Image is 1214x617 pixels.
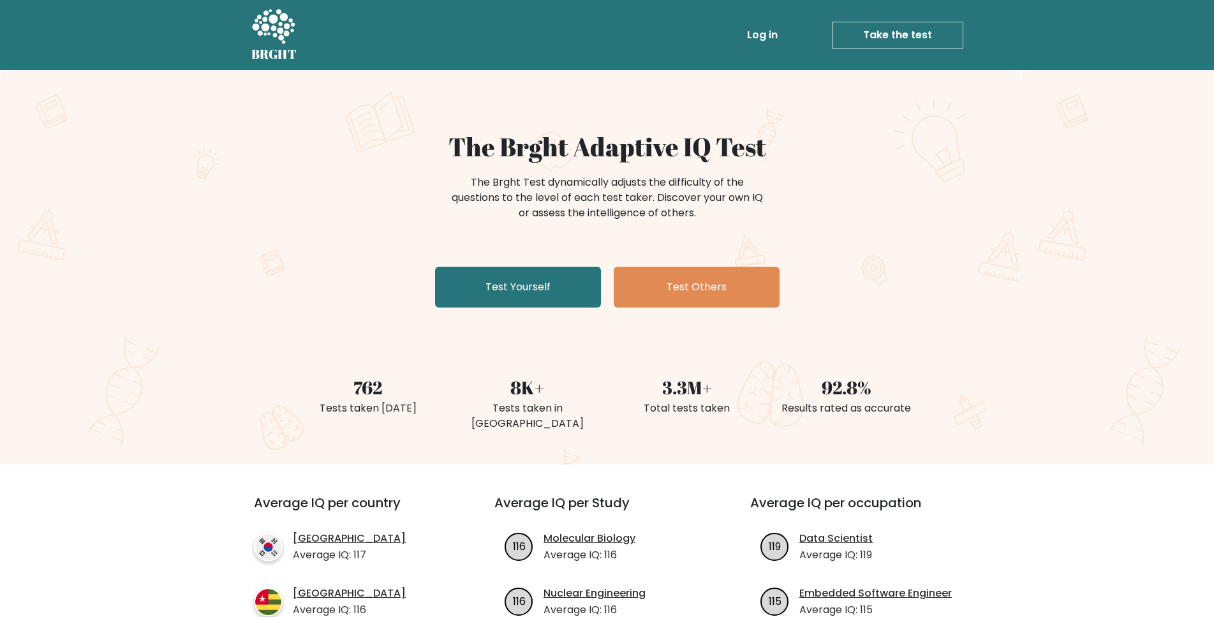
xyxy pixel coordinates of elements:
[251,47,297,62] h5: BRGHT
[296,374,440,401] div: 762
[615,374,759,401] div: 3.3M+
[455,401,600,431] div: Tests taken in [GEOGRAPHIC_DATA]
[296,131,919,162] h1: The Brght Adaptive IQ Test
[254,533,283,561] img: country
[544,547,635,563] p: Average IQ: 116
[293,586,406,601] a: [GEOGRAPHIC_DATA]
[513,593,526,608] text: 116
[750,495,975,526] h3: Average IQ per occupation
[494,495,720,526] h3: Average IQ per Study
[799,531,873,546] a: Data Scientist
[296,401,440,416] div: Tests taken [DATE]
[254,588,283,616] img: country
[769,539,781,553] text: 119
[293,547,406,563] p: Average IQ: 117
[293,531,406,546] a: [GEOGRAPHIC_DATA]
[615,401,759,416] div: Total tests taken
[251,5,297,65] a: BRGHT
[513,539,526,553] text: 116
[799,547,873,563] p: Average IQ: 119
[799,586,952,601] a: Embedded Software Engineer
[254,495,448,526] h3: Average IQ per country
[742,22,783,48] a: Log in
[614,267,780,308] a: Test Others
[769,593,781,608] text: 115
[455,374,600,401] div: 8K+
[435,267,601,308] a: Test Yourself
[774,401,919,416] div: Results rated as accurate
[774,374,919,401] div: 92.8%
[448,175,767,221] div: The Brght Test dynamically adjusts the difficulty of the questions to the level of each test take...
[544,586,646,601] a: Nuclear Engineering
[544,531,635,546] a: Molecular Biology
[832,22,963,48] a: Take the test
